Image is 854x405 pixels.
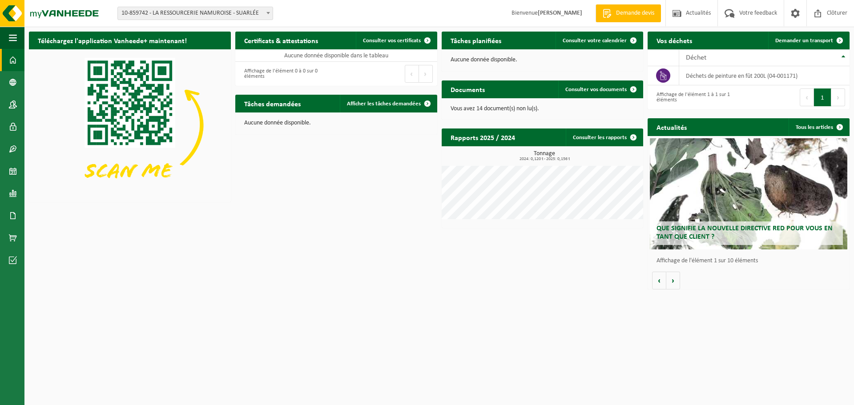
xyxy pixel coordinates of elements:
[244,120,428,126] p: Aucune donnée disponible.
[789,118,849,136] a: Tous les articles
[650,138,848,249] a: Que signifie la nouvelle directive RED pour vous en tant que client ?
[648,118,696,136] h2: Actualités
[657,225,833,241] span: Que signifie la nouvelle directive RED pour vous en tant que client ?
[768,32,849,49] a: Demander un transport
[686,54,706,61] span: Déchet
[419,65,433,83] button: Next
[652,88,744,107] div: Affichage de l'élément 1 à 1 sur 1 éléments
[666,272,680,289] button: Volgende
[451,106,635,112] p: Vous avez 14 document(s) non lu(s).
[566,128,642,146] a: Consulter les rapports
[442,128,524,146] h2: Rapports 2025 / 2024
[558,80,642,98] a: Consulter vos documents
[405,65,419,83] button: Previous
[538,10,582,16] strong: [PERSON_NAME]
[442,32,510,49] h2: Tâches planifiées
[442,80,494,98] h2: Documents
[596,4,661,22] a: Demande devis
[29,49,231,200] img: Download de VHEPlus App
[446,151,644,161] h3: Tonnage
[235,32,327,49] h2: Certificats & attestations
[451,57,635,63] p: Aucune donnée disponible.
[565,87,627,92] span: Consulter vos documents
[657,258,845,264] p: Affichage de l'élément 1 sur 10 éléments
[614,9,657,18] span: Demande devis
[117,7,273,20] span: 10-859742 - LA RESSOURCERIE NAMUROISE - SUARLÉE
[118,7,273,20] span: 10-859742 - LA RESSOURCERIE NAMUROISE - SUARLÉE
[446,157,644,161] span: 2024: 0,120 t - 2025: 0,156 t
[800,88,814,106] button: Previous
[775,38,833,44] span: Demander un transport
[240,64,332,84] div: Affichage de l'élément 0 à 0 sur 0 éléments
[831,88,845,106] button: Next
[235,95,310,112] h2: Tâches demandées
[814,88,831,106] button: 1
[347,101,421,107] span: Afficher les tâches demandées
[235,49,437,62] td: Aucune donnée disponible dans le tableau
[363,38,421,44] span: Consulter vos certificats
[563,38,627,44] span: Consulter votre calendrier
[648,32,701,49] h2: Vos déchets
[556,32,642,49] a: Consulter votre calendrier
[652,272,666,289] button: Vorige
[29,32,196,49] h2: Téléchargez l'application Vanheede+ maintenant!
[679,66,850,85] td: déchets de peinture en fût 200L (04-001171)
[356,32,436,49] a: Consulter vos certificats
[340,95,436,112] a: Afficher les tâches demandées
